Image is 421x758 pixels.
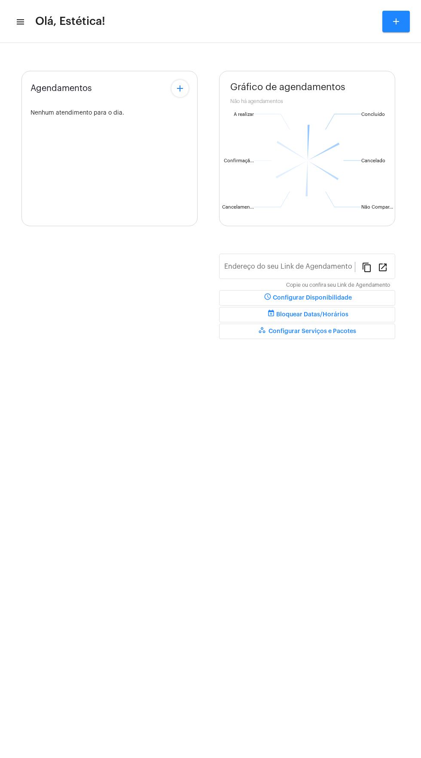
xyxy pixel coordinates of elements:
[35,15,105,28] span: Olá, Estética!
[378,262,388,272] mat-icon: open_in_new
[262,295,352,301] span: Configurar Disponibilidade
[219,307,395,322] button: Bloquear Datas/Horários
[391,16,401,27] mat-icon: add
[224,264,355,272] input: Link
[266,312,348,318] span: Bloquear Datas/Horários
[361,158,385,163] text: Cancelado
[234,112,254,117] text: A realizar
[31,110,189,116] div: Nenhum atendimento para o dia.
[230,82,345,92] span: Gráfico de agendamentos
[222,205,254,209] text: Cancelamen...
[219,290,395,306] button: Configurar Disponibilidade
[286,282,390,288] mat-hint: Copie ou confira seu Link de Agendamento
[258,326,268,337] mat-icon: workspaces_outlined
[362,262,372,272] mat-icon: content_copy
[258,328,356,334] span: Configurar Serviços e Pacotes
[31,84,92,93] span: Agendamentos
[262,293,273,303] mat-icon: schedule
[361,205,393,209] text: Não Compar...
[266,309,276,320] mat-icon: event_busy
[175,83,185,94] mat-icon: add
[224,158,254,164] text: Confirmaçã...
[15,17,24,27] mat-icon: sidenav icon
[219,324,395,339] button: Configurar Serviços e Pacotes
[361,112,385,117] text: Concluído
